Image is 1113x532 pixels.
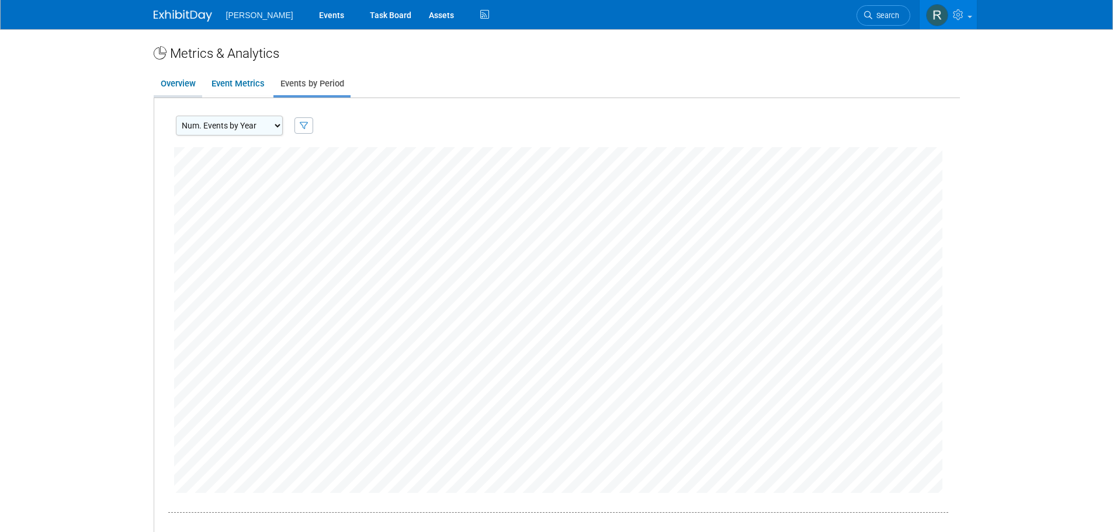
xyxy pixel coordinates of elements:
span: [PERSON_NAME] [226,11,293,20]
a: Event Metrics [204,72,271,95]
div: Metrics & Analytics [154,44,960,62]
a: Events by Period [273,72,351,95]
img: ExhibitDay [154,10,212,22]
a: Overview [154,72,202,95]
img: Rebecca Deis [926,4,948,26]
a: Search [857,5,910,26]
span: Search [872,11,899,20]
